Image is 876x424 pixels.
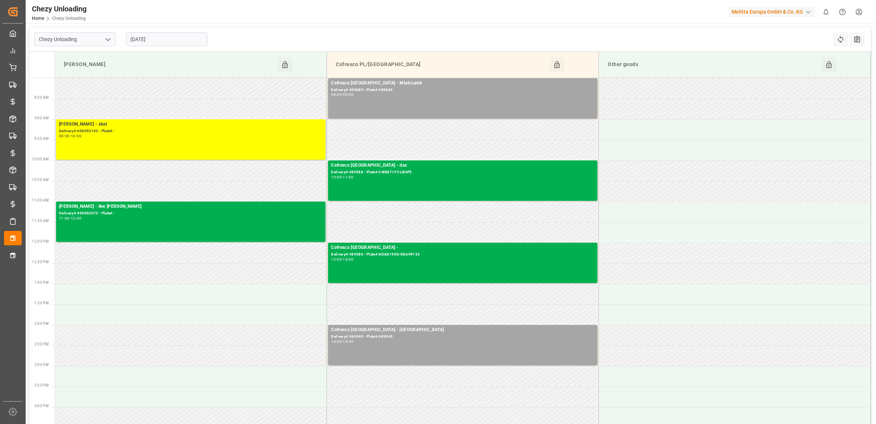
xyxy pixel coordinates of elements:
[818,4,834,20] button: show 0 new notifications
[70,217,71,220] div: -
[70,134,71,138] div: -
[32,260,49,264] span: 12:30 PM
[331,244,595,251] div: Cofresco [GEOGRAPHIC_DATA] -
[331,258,342,261] div: 12:00
[34,280,49,285] span: 1:00 PM
[331,326,595,334] div: Cofresco [GEOGRAPHIC_DATA] - [GEOGRAPHIC_DATA]
[342,258,343,261] div: -
[32,198,49,202] span: 11:00 AM
[331,334,595,340] div: Delivery#:489540 - Plate#:489540
[32,157,49,161] span: 10:00 AM
[331,251,595,258] div: Delivery#:489586 - Plate#:GDA81505/GDA99133
[102,34,113,45] button: open menu
[34,342,49,346] span: 2:30 PM
[834,4,851,20] button: Help Center
[32,16,44,21] a: Home
[331,87,595,93] div: Delivery#:489685 - Plate#:489685
[32,3,87,14] div: Chezy Unloading
[34,363,49,367] span: 3:00 PM
[34,116,49,120] span: 9:00 AM
[343,175,353,179] div: 11:00
[59,203,323,210] div: [PERSON_NAME] - lkw [PERSON_NAME]
[343,93,353,96] div: 09:00
[331,80,595,87] div: Cofresco [GEOGRAPHIC_DATA] - Mielczarek
[333,58,549,72] div: Cofresco PL/[GEOGRAPHIC_DATA]
[59,121,323,128] div: [PERSON_NAME] - skat
[342,175,343,179] div: -
[59,210,323,217] div: Delivery#:400053073 - Plate#:
[605,58,821,72] div: Other goods
[59,128,323,134] div: Delivery#:400053103 - Plate#:
[32,178,49,182] span: 10:30 AM
[126,32,207,46] input: DD.MM.YYYY
[32,219,49,223] span: 11:30 AM
[342,93,343,96] div: -
[32,239,49,243] span: 12:00 PM
[331,162,595,169] div: Cofresco [GEOGRAPHIC_DATA] - dss
[59,134,70,138] div: 09:00
[34,32,116,46] input: Type to search/select
[331,93,342,96] div: 08:00
[59,217,70,220] div: 11:00
[729,7,815,17] div: Melitta Europa GmbH & Co. KG
[34,301,49,305] span: 1:30 PM
[331,175,342,179] div: 10:00
[71,134,81,138] div: 10:00
[34,137,49,141] span: 9:30 AM
[342,340,343,343] div: -
[343,258,353,261] div: 13:00
[331,340,342,343] div: 14:00
[34,322,49,326] span: 2:00 PM
[34,404,49,408] span: 4:00 PM
[61,58,277,72] div: [PERSON_NAME]
[343,340,353,343] div: 15:00
[34,95,49,99] span: 8:30 AM
[71,217,81,220] div: 12:00
[729,5,818,19] button: Melitta Europa GmbH & Co. KG
[34,383,49,387] span: 3:30 PM
[331,169,595,175] div: Delivery#:489588 - Plate#:CW8871F CLI86F5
